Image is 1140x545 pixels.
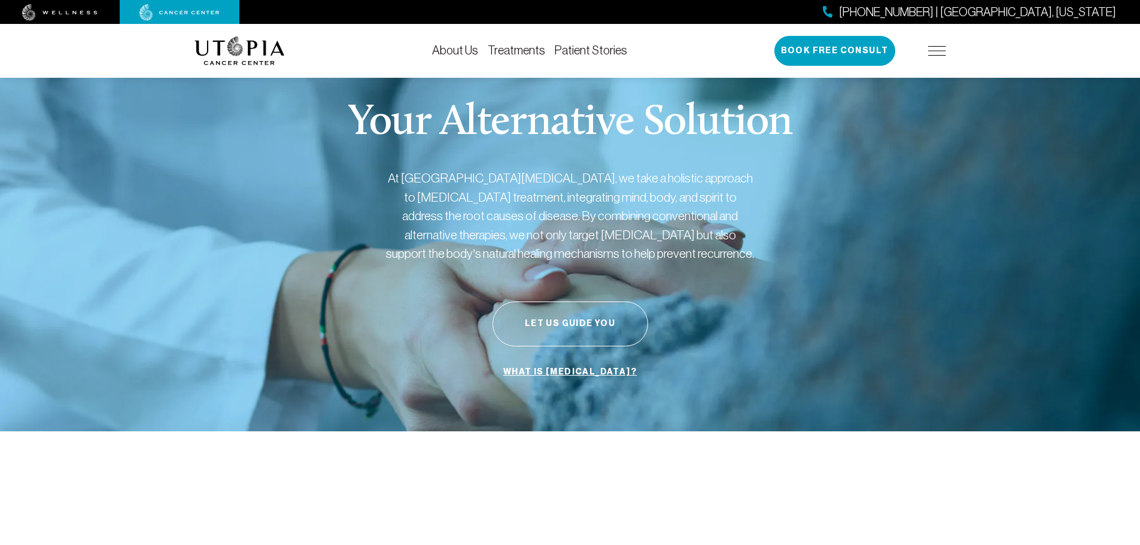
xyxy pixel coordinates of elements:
[194,36,285,65] img: logo
[839,4,1116,21] span: [PHONE_NUMBER] | [GEOGRAPHIC_DATA], [US_STATE]
[823,4,1116,21] a: [PHONE_NUMBER] | [GEOGRAPHIC_DATA], [US_STATE]
[385,169,756,263] p: At [GEOGRAPHIC_DATA][MEDICAL_DATA], we take a holistic approach to [MEDICAL_DATA] treatment, inte...
[500,361,640,383] a: What is [MEDICAL_DATA]?
[139,4,220,21] img: cancer center
[22,4,98,21] img: wellness
[348,102,792,145] p: Your Alternative Solution
[555,44,627,57] a: Patient Stories
[432,44,478,57] a: About Us
[774,36,895,66] button: Book Free Consult
[928,46,946,56] img: icon-hamburger
[488,44,545,57] a: Treatments
[493,302,648,346] button: Let Us Guide You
